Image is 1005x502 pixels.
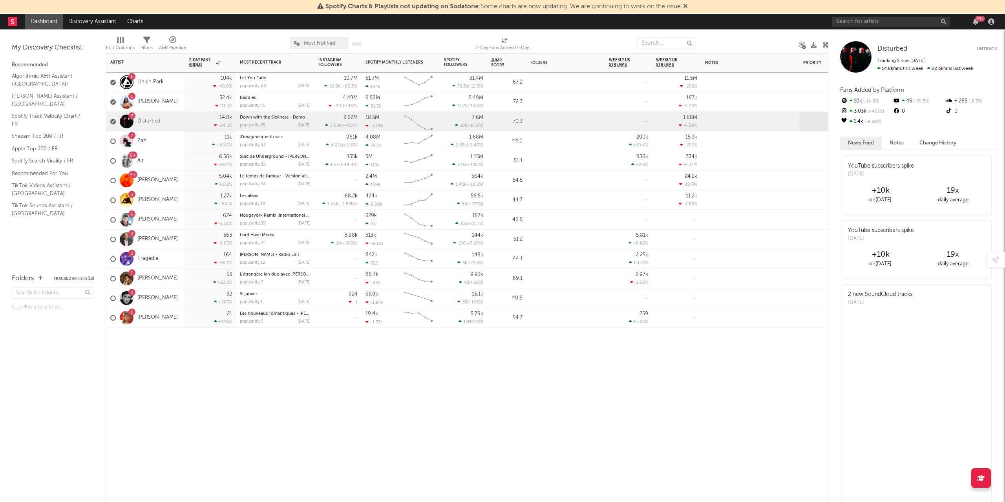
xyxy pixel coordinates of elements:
a: [PERSON_NAME] [137,197,178,203]
div: My Discovery Checklist [12,43,94,53]
div: -13.2 % [680,142,697,148]
span: 4.22k [331,143,342,148]
svg: Chart title [401,230,436,249]
div: 167k [686,95,697,100]
div: 334k [686,154,697,159]
a: Le temps de l'amour - Version alternative [240,174,323,179]
div: Le temps de l'amour - Version alternative [240,174,311,179]
div: 200k [636,135,648,140]
div: -1.69 % [630,280,648,285]
button: Save [351,42,362,46]
span: -73.5 % [469,261,482,265]
div: +23.3 % [213,280,232,285]
div: [DATE] [298,241,311,245]
div: +10k [844,186,917,195]
span: -14.8 % [862,99,879,104]
div: 722 [365,261,378,266]
div: 7.6M [472,115,483,120]
div: 9.59M [365,95,380,100]
div: -6.59 % [679,123,697,128]
div: -36.7 % [214,260,232,265]
span: -9.88 % [863,120,881,124]
div: 1.15M [470,154,483,159]
div: ( ) [326,142,358,148]
div: 110k [365,162,380,168]
a: Let You Fade [240,76,266,80]
div: 8.98k [344,233,358,238]
a: [PERSON_NAME] [137,216,178,223]
a: L'étrangère (en duo avec [PERSON_NAME]) - Version française [240,272,366,277]
div: Spotify Monthly Listeners [365,60,424,65]
div: 564k [471,174,483,179]
span: 24 [336,241,341,246]
div: -19.9 % [679,182,697,187]
div: Instagram Followers [318,58,346,67]
div: ( ) [322,201,358,206]
div: +19.4 % [629,142,648,148]
span: 1.45k [456,183,466,187]
span: 36 [462,261,468,265]
div: popularity: 34 [240,182,266,186]
div: ( ) [455,123,483,128]
div: -1.58 % [214,221,232,226]
div: popularity: 53 [240,143,265,147]
span: 1.04k [327,202,338,206]
svg: Chart title [401,73,436,92]
div: -34.5 % [214,123,232,128]
a: Baddies [240,96,256,100]
span: 15.7k [457,104,468,108]
div: -4.78 % [679,103,697,108]
span: -14.8 % [468,124,482,128]
div: YouTube subscribers spike [848,226,914,235]
div: [DATE] [298,162,311,167]
div: -13.5 % [680,84,697,89]
a: Dashboard [25,14,63,29]
a: Linkin Park [137,79,164,86]
div: 18.5M [365,115,379,120]
div: popularity: 19 [240,202,265,206]
button: Untrack [977,45,997,53]
a: [PERSON_NAME] [137,295,178,301]
div: 0 [945,106,997,117]
div: 14.8k [219,115,232,120]
div: +60.8 % [212,142,232,148]
div: ( ) [325,162,358,167]
div: 15.3k [685,135,697,140]
span: Weekly US Streams [609,58,636,67]
div: ( ) [324,84,358,89]
span: +126 % [343,143,356,148]
svg: Chart title [401,210,436,230]
div: Spotify Followers [444,58,471,67]
div: [DATE] [298,182,311,186]
svg: Chart title [401,190,436,210]
div: 72.3 [491,97,523,107]
a: Si jamais [240,292,258,296]
div: 5.81k [636,233,648,238]
a: Disturbed [877,45,907,53]
div: popularity: 12 [240,261,265,265]
input: Search for folders... [12,287,94,299]
div: 2.97k [636,272,648,277]
div: 624 [223,213,232,218]
span: -210 [334,104,343,108]
span: +63.3 % [342,84,356,89]
div: 51.2 [491,235,523,244]
span: 18.8k [329,84,340,89]
svg: Chart title [401,269,436,288]
div: -11.5 % [215,103,232,108]
div: 2.62M [344,115,358,120]
div: -18.4 % [214,162,232,167]
span: 22.6k fans last week [877,66,973,71]
div: [DATE] [298,202,311,206]
div: 79.7k [365,143,382,148]
div: 11.2k [686,193,697,199]
div: ( ) [452,162,483,167]
div: -49.6 % [213,84,232,89]
div: 19 x [917,186,989,195]
div: daily average [917,195,989,205]
a: Down with the Sickness - Demo [240,115,305,120]
a: [PERSON_NAME] [137,236,178,243]
div: popularity: 39 [240,162,266,167]
div: Let You Fade [240,76,311,80]
div: Edit Columns [106,43,135,53]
